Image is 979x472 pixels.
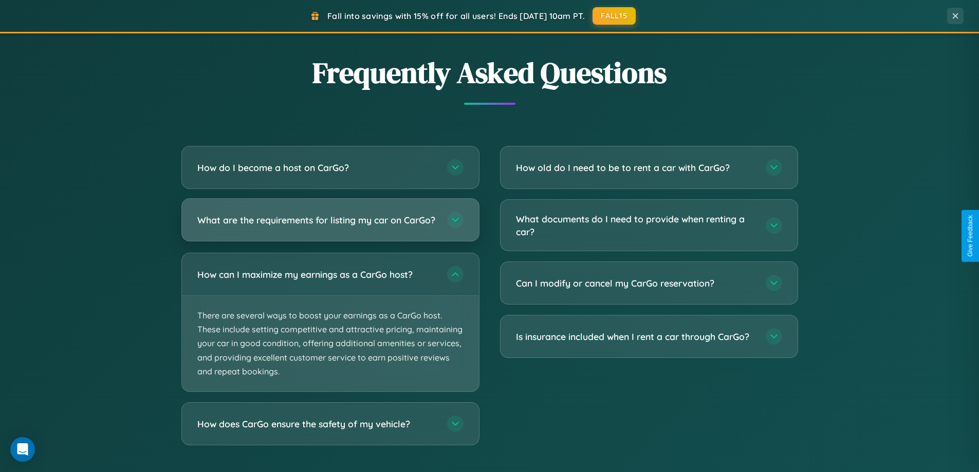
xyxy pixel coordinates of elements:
h3: Can I modify or cancel my CarGo reservation? [516,277,755,290]
h3: How does CarGo ensure the safety of my vehicle? [197,418,437,430]
h3: Is insurance included when I rent a car through CarGo? [516,330,755,343]
div: Open Intercom Messenger [10,437,35,462]
div: Give Feedback [967,215,974,257]
p: There are several ways to boost your earnings as a CarGo host. These include setting competitive ... [182,296,479,391]
h2: Frequently Asked Questions [181,53,798,92]
h3: How do I become a host on CarGo? [197,161,437,174]
button: FALL15 [593,7,636,25]
h3: How can I maximize my earnings as a CarGo host? [197,268,437,281]
h3: How old do I need to be to rent a car with CarGo? [516,161,755,174]
span: Fall into savings with 15% off for all users! Ends [DATE] 10am PT. [327,11,585,21]
h3: What documents do I need to provide when renting a car? [516,213,755,238]
h3: What are the requirements for listing my car on CarGo? [197,214,437,226]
